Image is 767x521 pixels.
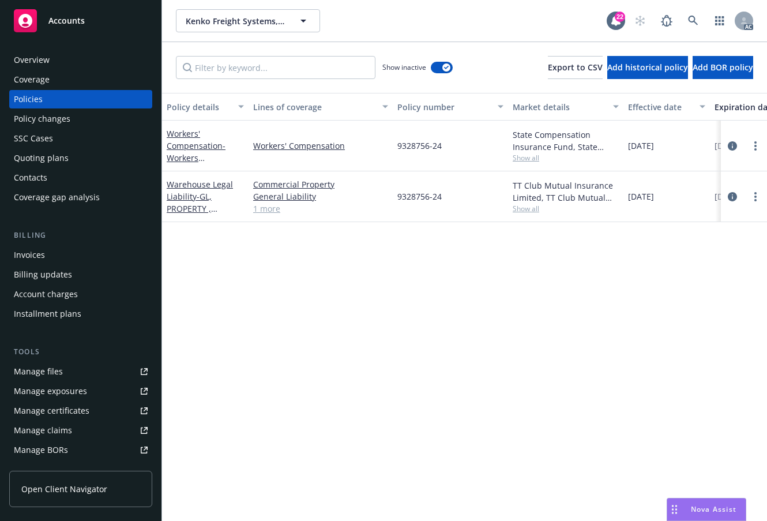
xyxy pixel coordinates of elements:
div: Manage certificates [14,402,89,420]
a: Report a Bug [655,9,678,32]
a: Commercial Property [253,178,388,190]
div: Invoices [14,246,45,264]
a: Manage files [9,362,152,381]
span: Export to CSV [548,62,603,73]
div: Tools [9,346,152,358]
div: Coverage [14,70,50,89]
a: Coverage [9,70,152,89]
div: Lines of coverage [253,101,375,113]
div: SSC Cases [14,129,53,148]
span: Show all [513,153,619,163]
a: General Liability [253,190,388,203]
button: Add historical policy [607,56,688,79]
button: Policy details [162,93,249,121]
div: TT Club Mutual Insurance Limited, TT Club Mutual Insurance Limited [513,179,619,204]
a: Policy changes [9,110,152,128]
a: Summary of insurance [9,460,152,479]
span: 9328756-24 [397,140,442,152]
span: Kenko Freight Systems, Inc. [186,15,285,27]
div: Drag to move [667,498,682,520]
a: more [749,139,762,153]
a: Coverage gap analysis [9,188,152,207]
button: Effective date [623,93,710,121]
a: Workers' Compensation [253,140,388,152]
div: Policy details [167,101,231,113]
button: Lines of coverage [249,93,393,121]
a: SSC Cases [9,129,152,148]
a: circleInformation [725,139,739,153]
div: Policy number [397,101,491,113]
a: Manage BORs [9,441,152,459]
div: Effective date [628,101,693,113]
a: Installment plans [9,305,152,323]
div: Quoting plans [14,149,69,167]
div: Account charges [14,285,78,303]
div: Market details [513,101,606,113]
button: Kenko Freight Systems, Inc. [176,9,320,32]
div: Manage BORs [14,441,68,459]
button: Nova Assist [667,498,746,521]
span: - GL, PROPERTY , WARHOUSE LOGISTICS- manuscript policy form [167,191,236,263]
a: Billing updates [9,265,152,284]
a: more [749,190,762,204]
span: Accounts [48,16,85,25]
span: Show inactive [382,62,426,72]
span: [DATE] [715,140,740,152]
span: Show all [513,204,619,213]
div: 22 [615,12,625,22]
a: Account charges [9,285,152,303]
div: Installment plans [14,305,81,323]
a: Search [682,9,705,32]
div: Manage claims [14,421,72,440]
div: State Compensation Insurance Fund, State Compensation Insurance Fund (SCIF) [513,129,619,153]
a: Manage certificates [9,402,152,420]
button: Policy number [393,93,508,121]
div: Contacts [14,168,47,187]
a: Start snowing [629,9,652,32]
a: Accounts [9,5,152,37]
a: Invoices [9,246,152,264]
span: [DATE] [715,190,740,203]
span: Add BOR policy [693,62,753,73]
div: Overview [14,51,50,69]
div: Billing updates [14,265,72,284]
span: [DATE] [628,190,654,203]
a: Manage claims [9,421,152,440]
input: Filter by keyword... [176,56,375,79]
a: 1 more [253,203,388,215]
div: Policy changes [14,110,70,128]
a: Contacts [9,168,152,187]
button: Market details [508,93,623,121]
div: Manage exposures [14,382,87,400]
span: - Workers Compensation [167,140,225,175]
div: Manage files [14,362,63,381]
a: Manage exposures [9,382,152,400]
span: Open Client Navigator [21,483,107,495]
a: circleInformation [725,190,739,204]
span: Add historical policy [607,62,688,73]
a: Quoting plans [9,149,152,167]
div: Coverage gap analysis [14,188,100,207]
span: [DATE] [628,140,654,152]
span: Nova Assist [691,504,736,514]
a: Overview [9,51,152,69]
a: Policies [9,90,152,108]
div: Billing [9,230,152,241]
a: Workers' Compensation [167,128,225,175]
div: Summary of insurance [14,460,101,479]
a: Switch app [708,9,731,32]
button: Export to CSV [548,56,603,79]
div: Policies [14,90,43,108]
button: Add BOR policy [693,56,753,79]
a: Warehouse Legal Liability [167,179,236,263]
span: 9328756-24 [397,190,442,203]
